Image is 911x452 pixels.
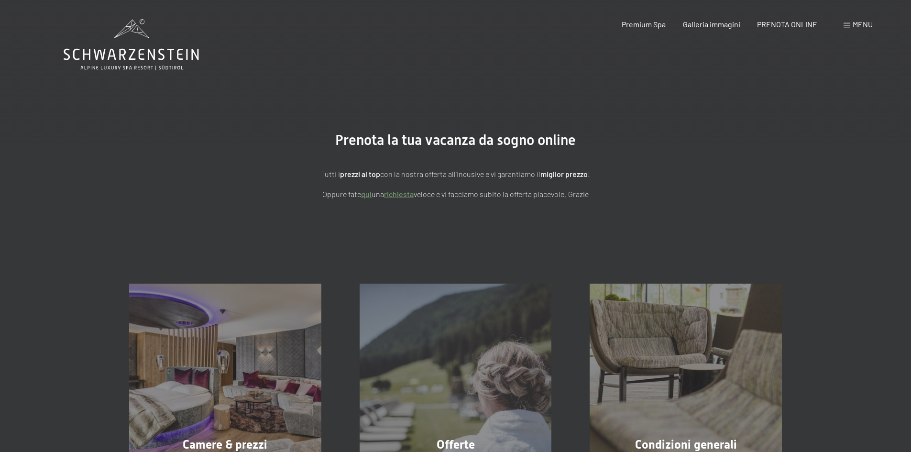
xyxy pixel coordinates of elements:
a: richiesta [384,189,414,198]
span: Offerte [437,438,475,452]
p: Tutti i con la nostra offerta all'incusive e vi garantiamo il ! [217,168,695,180]
strong: miglior prezzo [540,169,588,178]
a: PRENOTA ONLINE [757,20,817,29]
span: Menu [853,20,873,29]
p: Oppure fate una veloce e vi facciamo subito la offerta piacevole. Grazie [217,188,695,200]
a: quì [361,189,372,198]
span: Condizioni generali [635,438,737,452]
a: Galleria immagini [683,20,740,29]
span: Prenota la tua vacanza da sogno online [335,132,576,148]
span: Camere & prezzi [183,438,267,452]
a: Premium Spa [622,20,666,29]
strong: prezzi al top [340,169,380,178]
